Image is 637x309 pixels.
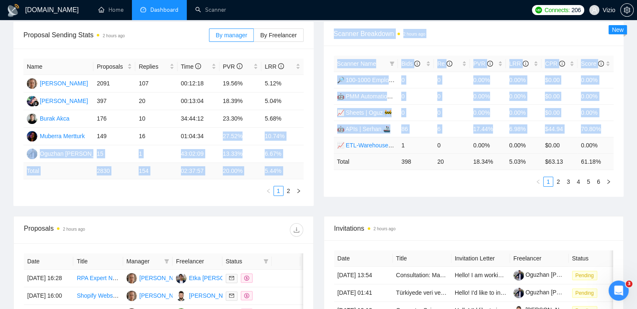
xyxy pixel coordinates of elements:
[572,289,601,296] a: Pending
[593,177,603,187] li: 6
[219,93,261,110] td: 18.39%
[393,267,451,284] td: Consultation: Managing Freelance Earnings Efficiently
[261,75,303,93] td: 5.12%
[543,177,553,187] li: 1
[398,72,434,88] td: 0
[178,93,219,110] td: 00:13:04
[98,6,124,13] a: homeHome
[535,7,542,13] img: upwork-logo.png
[598,61,604,67] span: info-circle
[401,60,420,67] span: Bids
[263,186,273,196] li: Previous Page
[135,93,177,110] td: 20
[284,186,294,196] li: 2
[581,60,603,67] span: Score
[262,255,270,268] span: filter
[229,276,234,281] span: mail
[434,121,470,137] td: 6
[446,61,452,67] span: info-circle
[261,110,303,128] td: 5.68%
[470,104,506,121] td: 0.00%
[23,30,209,40] span: Proposal Sending Stats
[506,72,542,88] td: 0.00%
[334,284,393,302] td: [DATE] 01:41
[261,93,303,110] td: 5.04%
[389,61,395,66] span: filter
[40,149,113,158] div: Oguzhan [PERSON_NAME]
[609,281,629,301] iframe: Intercom live chat
[27,96,37,106] img: SM
[337,109,392,116] a: 📈 Sheets | Oguz 🚧
[626,281,632,287] span: 3
[181,63,201,70] span: Time
[606,179,611,184] span: right
[126,274,188,281] a: SK[PERSON_NAME]
[337,126,390,132] a: 🤖 APIs | Serhan 🚢
[135,75,177,93] td: 107
[178,75,219,93] td: 00:12:18
[434,153,470,170] td: 20
[97,62,126,71] span: Proposals
[178,145,219,163] td: 43:02:09
[195,63,201,69] span: info-circle
[226,257,260,266] span: Status
[135,110,177,128] td: 10
[126,291,137,301] img: SK
[388,57,396,70] span: filter
[27,132,85,139] a: MMMuberra Mertturk
[334,250,393,267] th: Date
[506,104,542,121] td: 0.00%
[544,5,570,15] span: Connects:
[513,288,524,298] img: c15QXSkTbf_nDUAgF2qRKoc9GqDTrm_ONu9nmeYNN62MsHvhNmVjYFMQx5sUhfyAvI
[261,145,303,163] td: 6.67%
[176,274,250,281] a: ESEtka [PERSON_NAME]
[393,284,451,302] td: Türkiyede veri ve müşteri üretme işleriyle ilgilenen freelancerler ile görüşmek istiyorum
[414,61,420,67] span: info-circle
[261,163,303,179] td: 5.44 %
[77,275,249,281] a: RPA Expert Needed for Automated Banking Statement Processing
[506,153,542,170] td: 5.03 %
[470,88,506,104] td: 0.00%
[523,61,529,67] span: info-circle
[572,288,597,298] span: Pending
[542,153,578,170] td: $ 63.13
[533,177,543,187] li: Previous Page
[24,223,163,237] div: Proposals
[273,186,284,196] li: 1
[73,287,123,305] td: Shopify Website Designer for Bold Adult Digital Brand
[578,153,614,170] td: 61.18 %
[219,163,261,179] td: 20.00 %
[27,115,70,121] a: BABurak Akca
[162,255,171,268] span: filter
[27,131,37,142] img: MM
[473,60,493,67] span: PVR
[506,137,542,153] td: 0.00%
[24,287,73,305] td: [DATE] 16:00
[591,7,597,13] span: user
[612,26,624,33] span: New
[337,142,410,149] a: 📈 ETL-Warehouse | Orhan
[573,177,583,187] li: 4
[178,110,219,128] td: 34:44:12
[337,60,376,67] span: Scanner Name
[178,128,219,145] td: 01:04:34
[572,272,601,278] a: Pending
[135,163,177,179] td: 154
[398,137,434,153] td: 1
[434,137,470,153] td: 0
[621,7,633,13] span: setting
[290,227,303,233] span: download
[139,62,168,71] span: Replies
[398,104,434,121] td: 0
[294,186,304,196] li: Next Page
[563,177,573,187] li: 3
[266,188,271,193] span: left
[223,63,242,70] span: PVR
[73,270,123,287] td: RPA Expert Needed for Automated Banking Statement Processing
[584,177,593,186] a: 5
[195,6,226,13] a: searchScanner
[27,113,37,124] img: BA
[135,128,177,145] td: 16
[260,32,297,39] span: By Freelancer
[263,186,273,196] button: left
